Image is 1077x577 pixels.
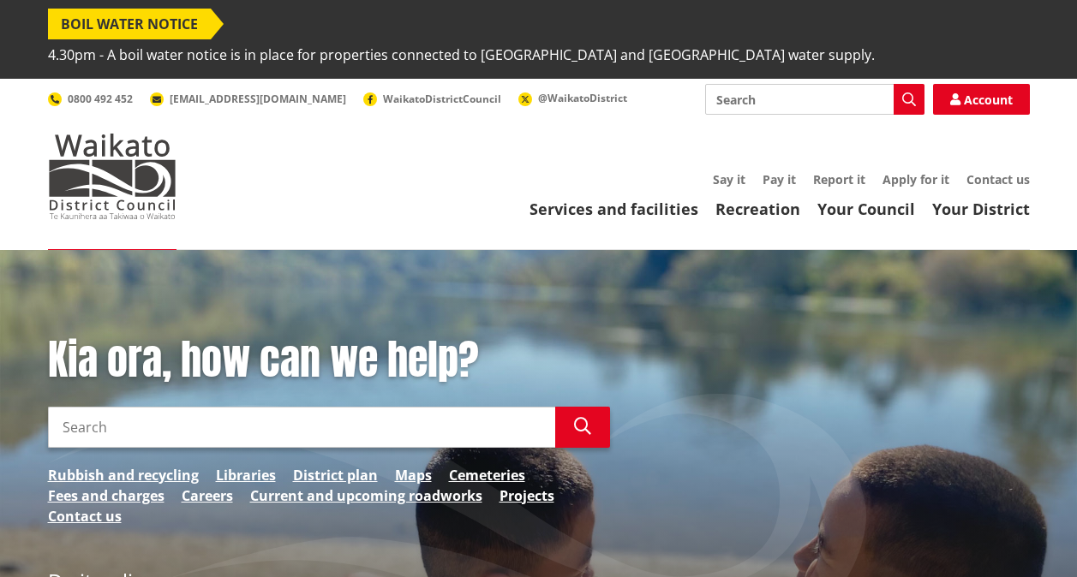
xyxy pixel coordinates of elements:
a: District plan [293,465,378,485]
a: Account [933,84,1030,115]
a: Libraries [216,465,276,485]
a: Your Council [817,199,915,219]
a: Apply for it [883,171,949,187]
a: Rubbish and recycling [48,465,199,485]
a: Recreation [715,199,800,219]
span: [EMAIL_ADDRESS][DOMAIN_NAME] [170,92,346,106]
a: [EMAIL_ADDRESS][DOMAIN_NAME] [150,92,346,106]
a: WaikatoDistrictCouncil [363,92,501,106]
a: 0800 492 452 [48,92,133,106]
a: Report it [813,171,865,187]
a: Careers [182,485,233,506]
a: Pay it [763,171,796,187]
a: Cemeteries [449,465,525,485]
span: BOIL WATER NOTICE [48,9,211,39]
a: Say it [713,171,745,187]
img: Waikato District Council - Te Kaunihera aa Takiwaa o Waikato [48,134,177,219]
span: WaikatoDistrictCouncil [383,92,501,106]
span: @WaikatoDistrict [538,91,627,105]
a: Contact us [48,506,122,526]
span: 0800 492 452 [68,92,133,106]
a: @WaikatoDistrict [518,91,627,105]
a: Current and upcoming roadworks [250,485,482,506]
a: Projects [500,485,554,506]
input: Search input [48,407,555,448]
a: Maps [395,465,432,485]
a: Your District [932,199,1030,219]
a: Contact us [966,171,1030,187]
a: Fees and charges [48,485,165,506]
input: Search input [705,84,924,115]
h1: Kia ora, how can we help? [48,336,610,385]
a: Services and facilities [530,199,698,219]
span: 4.30pm - A boil water notice is in place for properties connected to [GEOGRAPHIC_DATA] and [GEOGR... [48,39,875,70]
